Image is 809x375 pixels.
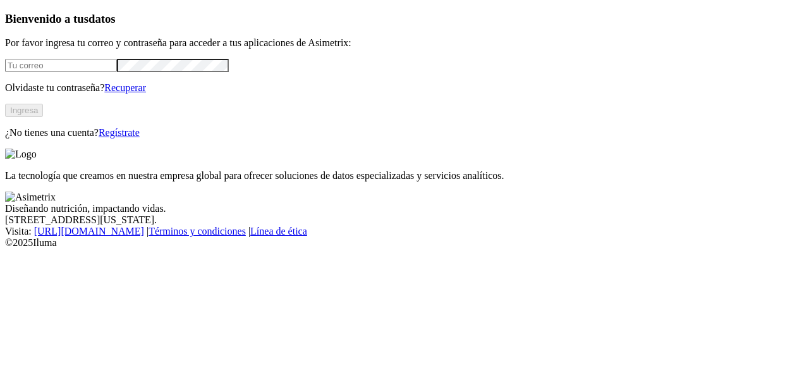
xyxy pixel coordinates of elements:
a: Línea de ética [250,226,307,237]
span: datos [88,12,116,25]
p: La tecnología que creamos en nuestra empresa global para ofrecer soluciones de datos especializad... [5,170,804,181]
a: Regístrate [99,127,140,138]
button: Ingresa [5,104,43,117]
a: Recuperar [104,82,146,93]
div: Visita : | | [5,226,804,237]
a: [URL][DOMAIN_NAME] [34,226,144,237]
div: © 2025 Iluma [5,237,804,249]
input: Tu correo [5,59,117,72]
div: [STREET_ADDRESS][US_STATE]. [5,214,804,226]
img: Logo [5,149,37,160]
p: ¿No tienes una cuenta? [5,127,804,138]
a: Términos y condiciones [149,226,246,237]
p: Olvidaste tu contraseña? [5,82,804,94]
div: Diseñando nutrición, impactando vidas. [5,203,804,214]
img: Asimetrix [5,192,56,203]
h3: Bienvenido a tus [5,12,804,26]
p: Por favor ingresa tu correo y contraseña para acceder a tus aplicaciones de Asimetrix: [5,37,804,49]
